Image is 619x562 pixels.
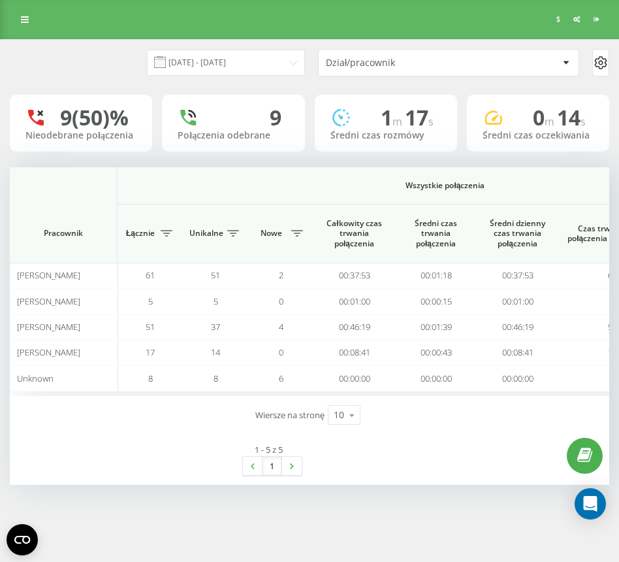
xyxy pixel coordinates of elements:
span: [PERSON_NAME] [17,269,80,281]
span: 17 [608,346,617,358]
div: 9 [270,105,281,130]
span: 37 [211,321,220,333]
span: Pracownik [21,228,106,239]
span: m [545,114,557,129]
span: Całkowity czas trwania połączenia [323,218,385,249]
div: Nieodebrane połączenia [25,130,136,141]
span: 61 [146,269,155,281]
td: 00:00:00 [313,365,395,391]
span: 8 [214,372,218,384]
div: Open Intercom Messenger [575,488,606,520]
span: Nowe [255,228,287,239]
span: Unknown [17,372,54,384]
span: 14 [211,346,220,358]
span: [PERSON_NAME] [17,346,80,358]
span: Średni dzienny czas trwania połączenia [486,218,548,249]
td: 00:37:53 [313,263,395,288]
td: 00:00:00 [477,365,558,391]
span: 17 [146,346,155,358]
span: 4 [279,321,283,333]
td: 00:37:53 [477,263,558,288]
span: s [428,114,434,129]
td: 00:00:00 [395,365,477,391]
span: 0 [279,295,283,307]
div: 1 - 5 z 5 [255,443,283,456]
div: 10 [334,408,344,421]
td: 00:01:39 [395,314,477,340]
span: 5 [148,295,153,307]
td: 00:00:15 [395,288,477,314]
td: 00:08:41 [313,340,395,365]
span: 0 [533,103,557,131]
span: [PERSON_NAME] [17,321,80,333]
div: 9 (50)% [60,105,129,130]
span: 0 [279,346,283,358]
span: 51 [608,321,617,333]
span: 5 [214,295,218,307]
span: 6 [279,372,283,384]
td: 00:08:41 [477,340,558,365]
span: 1 [381,103,405,131]
a: 1 [262,457,282,475]
span: Średni czas trwania połączenia [405,218,467,249]
span: Łącznie [124,228,157,239]
span: 61 [608,269,617,281]
span: 8 [148,372,153,384]
span: [PERSON_NAME] [17,295,80,307]
button: Open CMP widget [7,524,38,555]
td: 00:01:00 [313,288,395,314]
span: 2 [279,269,283,281]
td: 00:01:00 [477,288,558,314]
td: 00:00:43 [395,340,477,365]
span: Wiersze na stronę [255,408,325,421]
span: Unikalne [189,228,223,239]
div: Średni czas rozmówy [330,130,441,141]
div: Dział/pracownik [326,58,482,69]
span: 51 [211,269,220,281]
span: m [392,114,405,129]
td: 00:01:18 [395,263,477,288]
td: 00:46:19 [477,314,558,340]
td: 00:46:19 [313,314,395,340]
span: 17 [405,103,434,131]
div: Połączenia odebrane [178,130,289,141]
span: 14 [557,103,586,131]
span: 51 [146,321,155,333]
span: s [580,114,586,129]
div: Średni czas oczekiwania [483,130,594,141]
